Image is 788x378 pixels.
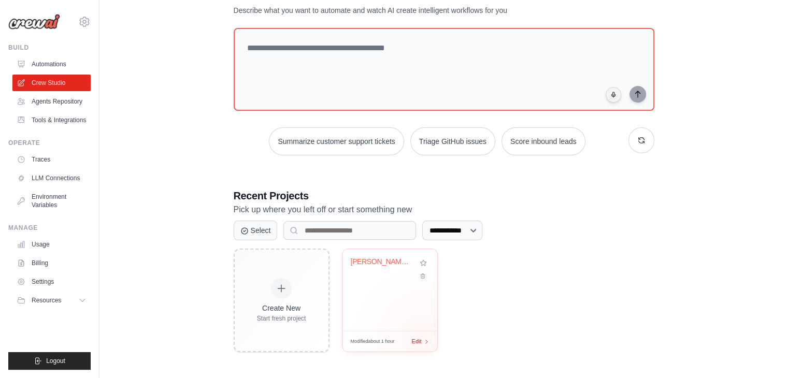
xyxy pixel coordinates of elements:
span: Modified about 1 hour [351,338,395,345]
span: Logout [46,357,65,365]
span: Edit [412,337,422,346]
a: Crew Studio [12,75,91,91]
img: Logo [8,14,60,30]
a: Tools & Integrations [12,112,91,128]
button: Get new suggestions [628,127,654,153]
a: Usage [12,236,91,253]
a: LLM Connections [12,170,91,186]
button: Logout [8,352,91,370]
span: Resources [32,296,61,304]
button: Resources [12,292,91,309]
button: Summarize customer support tickets [269,127,404,155]
button: Delete project [418,271,429,281]
a: Agents Repository [12,93,91,110]
a: Environment Variables [12,188,91,213]
div: Jenkins Build Failure Monitor & Analysis System [351,257,413,267]
div: Operate [8,139,91,147]
button: Score inbound leads [502,127,585,155]
a: Automations [12,56,91,72]
button: Triage GitHub issues [410,127,495,155]
div: Manage [8,224,91,232]
button: Select [234,221,278,240]
a: Settings [12,273,91,290]
button: Click to speak your automation idea [606,87,621,103]
a: Traces [12,151,91,168]
div: Start fresh project [257,314,306,323]
div: Build [8,43,91,52]
p: Describe what you want to automate and watch AI create intelligent workflows for you [234,5,582,16]
h3: Recent Projects [234,188,654,203]
p: Pick up where you left off or start something new [234,203,654,216]
div: Create New [257,303,306,313]
a: Billing [12,255,91,271]
button: Add to favorites [418,257,429,269]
